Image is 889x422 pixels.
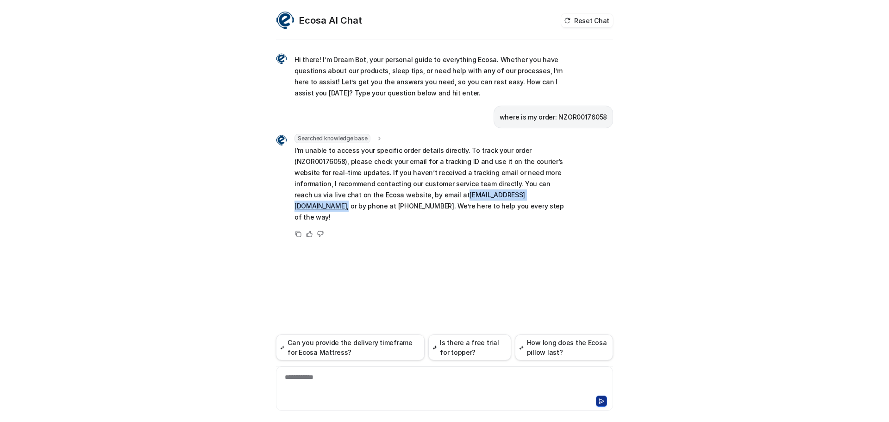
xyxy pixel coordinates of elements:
img: Widget [276,135,287,146]
img: Widget [276,11,294,30]
p: I’m unable to access your specific order details directly. To track your order (NZOR00176058), pl... [294,145,565,223]
span: Searched knowledge base [294,134,370,143]
button: Can you provide the delivery timeframe for Ecosa Mattress? [276,334,425,360]
p: Hi there! I’m Dream Bot, your personal guide to everything Ecosa. Whether you have questions abou... [294,54,565,99]
img: Widget [276,53,287,64]
button: Is there a free trial for topper? [428,334,511,360]
button: Reset Chat [561,14,613,27]
p: where is my order: NZOR00176058 [500,112,607,123]
h2: Ecosa AI Chat [299,14,362,27]
button: How long does the Ecosa pillow last? [515,334,613,360]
